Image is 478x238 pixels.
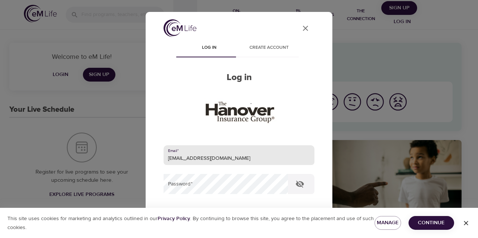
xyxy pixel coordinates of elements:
[184,44,235,52] span: Log in
[199,98,279,125] img: HIG_wordmrk_k.jpg
[164,39,314,57] div: disabled tabs example
[164,72,314,83] h2: Log in
[415,218,448,228] span: Continue
[164,19,196,37] img: logo
[297,19,314,37] button: close
[243,44,294,52] span: Create account
[211,203,268,217] button: Forgot password
[381,218,395,228] span: Manage
[158,215,190,222] b: Privacy Policy
[214,205,265,215] span: Forgot password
